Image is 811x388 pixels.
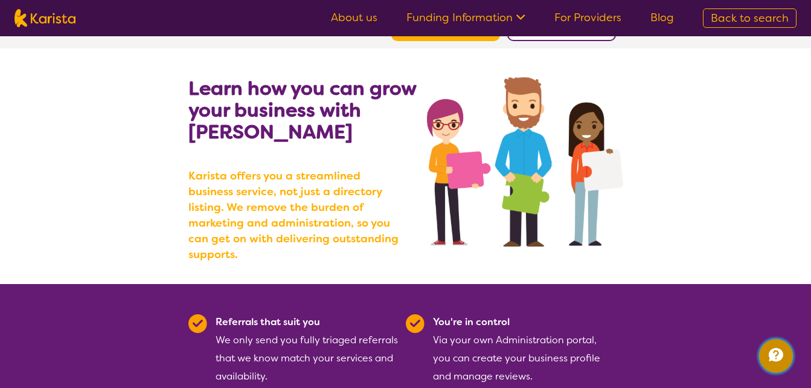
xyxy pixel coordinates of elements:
img: Tick [188,314,207,333]
b: Referrals that suit you [216,315,320,328]
b: Karista offers you a streamlined business service, not just a directory listing. We remove the bu... [188,168,406,262]
a: About us [331,10,377,25]
b: Learn how you can grow your business with [PERSON_NAME] [188,76,416,144]
div: Via your own Administration portal, you can create your business profile and manage reviews. [433,313,616,386]
a: For Providers [554,10,621,25]
img: Tick [406,314,425,333]
a: Funding Information [406,10,525,25]
a: Blog [650,10,674,25]
button: Channel Menu [759,339,793,373]
img: grow your business with Karista [427,77,623,247]
b: You're in control [433,315,510,328]
div: We only send you fully triaged referrals that we know match your services and availability. [216,313,399,386]
a: Back to search [703,8,797,28]
span: Back to search [711,11,789,25]
img: Karista logo [14,9,75,27]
